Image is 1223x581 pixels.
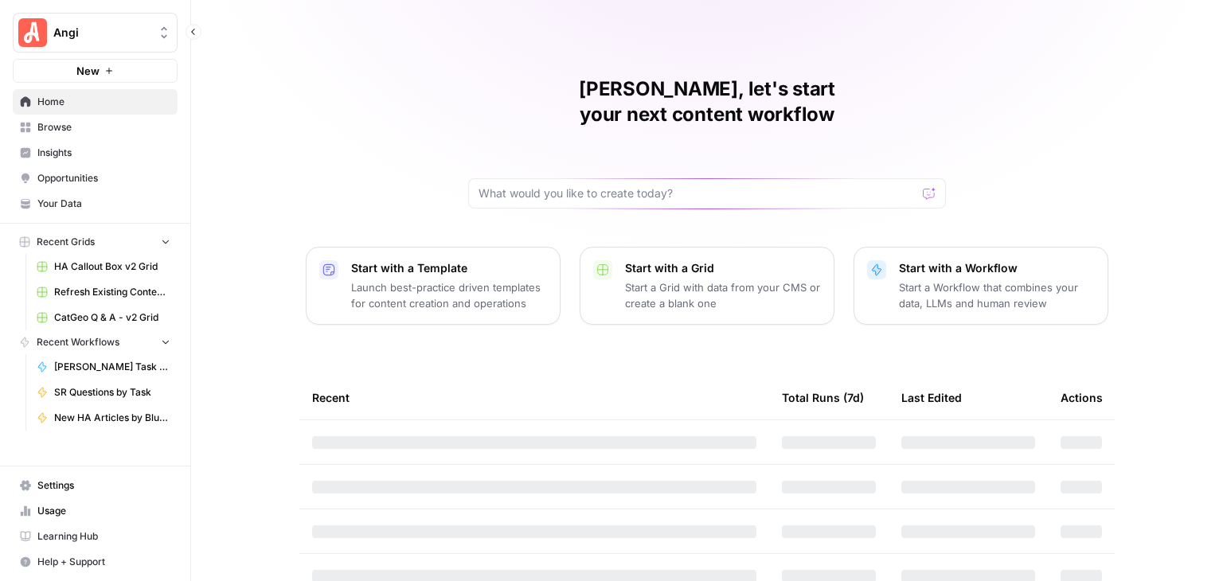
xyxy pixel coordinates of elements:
p: Launch best-practice driven templates for content creation and operations [351,279,547,311]
a: Usage [13,498,178,524]
div: Last Edited [901,376,962,419]
span: HA Callout Box v2 Grid [54,259,170,274]
span: New [76,63,100,79]
div: Total Runs (7d) [782,376,864,419]
p: Start with a Template [351,260,547,276]
div: Actions [1061,376,1103,419]
a: HA Callout Box v2 Grid [29,254,178,279]
a: Home [13,89,178,115]
div: Recent [312,376,756,419]
button: Recent Workflows [13,330,178,354]
p: Start with a Grid [625,260,821,276]
button: Start with a TemplateLaunch best-practice driven templates for content creation and operations [306,247,561,325]
span: Recent Grids [37,235,95,249]
h1: [PERSON_NAME], let's start your next content workflow [468,76,946,127]
span: SR Questions by Task [54,385,170,400]
img: Angi Logo [18,18,47,47]
span: Help + Support [37,555,170,569]
button: Workspace: Angi [13,13,178,53]
span: Opportunities [37,171,170,185]
p: Start a Grid with data from your CMS or create a blank one [625,279,821,311]
a: CatGeo Q & A - v2 Grid [29,305,178,330]
a: Browse [13,115,178,140]
span: Refresh Existing Content (1) [54,285,170,299]
span: [PERSON_NAME] Task Tail New/ Update CG w/ Internal Links [54,360,170,374]
a: New HA Articles by Blueprint [29,405,178,431]
span: Recent Workflows [37,335,119,349]
span: Insights [37,146,170,160]
a: Learning Hub [13,524,178,549]
a: Your Data [13,191,178,216]
span: Your Data [37,197,170,211]
a: Opportunities [13,166,178,191]
span: CatGeo Q & A - v2 Grid [54,310,170,325]
p: Start with a Workflow [899,260,1095,276]
button: Help + Support [13,549,178,575]
span: Learning Hub [37,529,170,544]
a: Refresh Existing Content (1) [29,279,178,305]
span: Settings [37,478,170,493]
button: Start with a WorkflowStart a Workflow that combines your data, LLMs and human review [854,247,1108,325]
a: Settings [13,473,178,498]
a: SR Questions by Task [29,380,178,405]
a: [PERSON_NAME] Task Tail New/ Update CG w/ Internal Links [29,354,178,380]
input: What would you like to create today? [479,185,916,201]
span: New HA Articles by Blueprint [54,411,170,425]
span: Home [37,95,170,109]
span: Angi [53,25,150,41]
span: Usage [37,504,170,518]
button: New [13,59,178,83]
button: Start with a GridStart a Grid with data from your CMS or create a blank one [580,247,834,325]
a: Insights [13,140,178,166]
p: Start a Workflow that combines your data, LLMs and human review [899,279,1095,311]
span: Browse [37,120,170,135]
button: Recent Grids [13,230,178,254]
